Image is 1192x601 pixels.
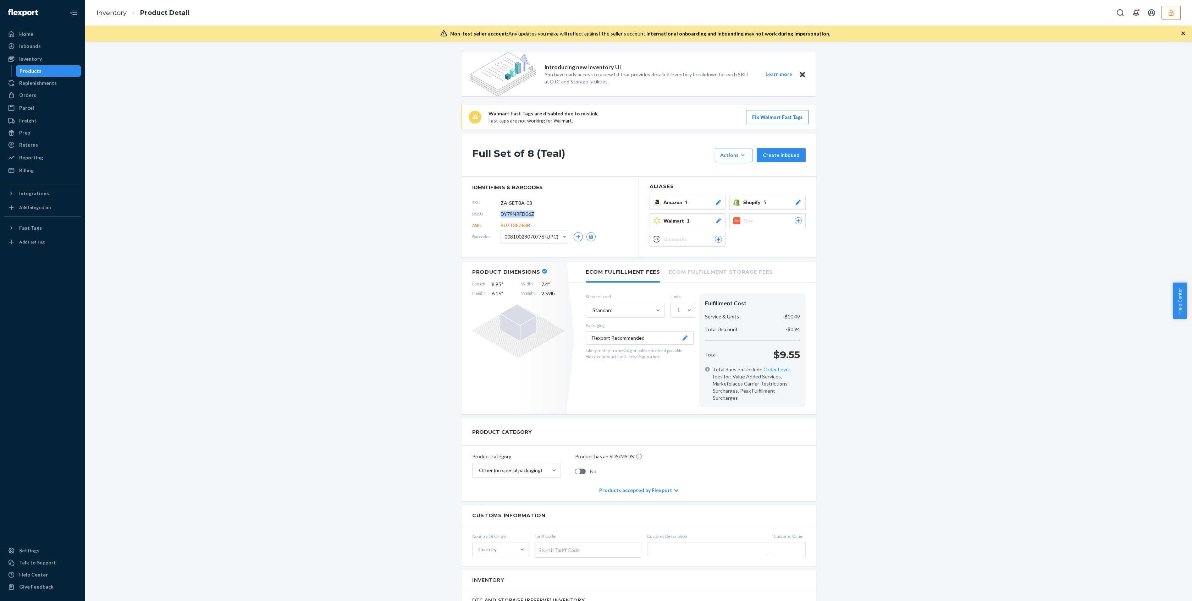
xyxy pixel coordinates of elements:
[472,200,501,206] span: SKU
[1144,6,1159,20] button: Open account menu
[489,110,599,117] p: Walmart Fast Tags are disabled due to mislink.
[773,348,800,362] p: $9.55
[19,583,54,590] div: Give Feedback
[501,290,503,296] span: "
[19,43,41,50] div: Inbounds
[786,326,800,333] p: -$0.94
[19,117,37,124] div: Freight
[4,40,81,52] a: Inbounds
[19,224,42,231] div: Fast Tags
[663,217,687,224] span: Walmart
[4,202,81,213] a: Add Integration
[4,188,81,199] button: Integrations
[19,92,36,99] div: Orders
[677,307,680,314] div: 1
[743,217,756,224] span: Etsy
[489,117,599,124] p: Fast tags are not working for Walmart.
[19,190,49,197] div: Integrations
[501,211,534,218] span: DY79NRFD06Z
[4,139,81,151] a: Returns
[140,9,189,17] a: Product Detail
[4,102,81,114] a: Parcel
[478,546,497,553] div: Country
[20,67,42,75] div: Products
[19,571,48,578] div: Help Center
[501,281,503,287] span: "
[19,204,51,211] div: Add Integration
[4,115,81,126] a: Freight
[4,127,81,138] a: Prep
[472,453,561,460] p: Product category
[798,70,807,79] button: Close
[4,545,81,556] a: Settings
[586,262,660,283] li: Ecom Fulfillment Fees
[472,148,711,162] h1: Full Set of 8 (Teal)
[4,222,81,234] button: Fast Tags
[715,148,752,162] button: Actions
[19,167,34,174] div: Billing
[687,217,690,224] span: 1
[663,199,685,206] span: Amazon
[650,195,726,210] button: Amazon1
[650,213,726,228] button: Walmart1
[19,154,43,161] div: Reporting
[535,533,641,539] span: Tariff Code
[4,165,81,176] a: Billing
[586,322,694,328] p: Packaging
[19,80,57,87] div: Replenishments
[19,239,45,245] div: Add Fast Tag
[669,262,773,281] li: Ecom Fulfillment Storage Fees
[670,294,694,300] label: Units
[713,366,800,401] span: Total does not include fees for: Value Added Services, Marketplaces Carrier Restrictions Surcharg...
[19,55,42,62] div: Inventory
[743,199,763,206] span: Shopify
[586,294,665,300] label: Service Level
[504,231,558,243] span: 00810028070776 (UPC)
[599,480,678,501] div: Products accepted by Flexport
[96,9,127,17] a: Inventory
[1173,283,1187,319] button: Help Center
[4,569,81,580] a: Help Center
[472,281,485,288] span: Length
[685,199,688,206] span: 1
[663,236,690,243] span: Linnworks
[4,236,81,248] a: Add Fast Tag
[19,31,33,38] div: Home
[548,281,550,287] span: "
[774,533,806,539] span: Customs Value
[1129,6,1143,20] button: Open notifications
[763,366,790,372] a: Order Level
[19,104,34,111] div: Parcel
[472,533,529,539] span: Country Of Origin
[590,468,596,475] span: No
[479,467,542,474] div: Other (no special packaging)
[746,110,809,124] button: Fix Walmart Fast Tags
[541,290,564,297] span: 2.59 lb
[650,232,726,247] button: Linnworks
[19,547,39,554] div: Settings
[521,281,535,288] span: Width
[720,152,747,159] div: Actions
[91,2,195,23] ol: breadcrumbs
[592,307,592,314] input: Standard
[472,426,532,438] h2: PRODUCT CATEGORY
[761,70,796,79] button: Learn more
[1113,6,1127,20] button: Open Search Box
[545,71,752,85] p: You have early access to a new UI that provides detailed inventory breakdown for each SKU at DTC ...
[4,152,81,163] a: Reporting
[472,290,485,297] span: Height
[757,148,806,162] button: Create inbound
[705,351,717,358] p: Total
[763,199,766,206] span: 5
[450,30,830,37] div: Any updates you make will reflect against the seller's account.
[478,467,479,474] input: Other (no special packaging)
[4,28,81,40] a: Home
[501,222,530,229] span: B07T38ZF3B
[650,184,806,189] h2: Aliases
[592,307,613,314] div: Standard
[729,213,806,228] button: Etsy
[492,281,515,288] span: 8.95
[472,512,806,519] h2: Customs Information
[4,581,81,592] button: Give Feedback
